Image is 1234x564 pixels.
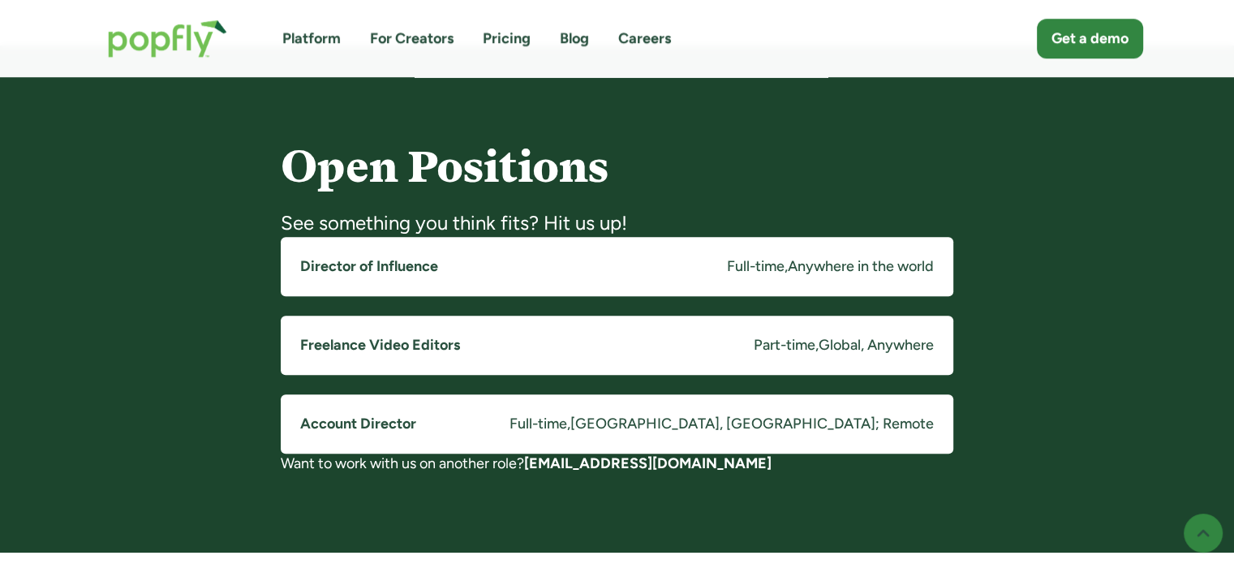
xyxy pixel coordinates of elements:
[815,335,819,355] div: ,
[567,414,570,434] div: ,
[281,210,953,236] div: See something you think fits? Hit us up!
[300,414,416,434] h5: Account Director
[524,454,772,472] a: [EMAIL_ADDRESS][DOMAIN_NAME]
[1037,19,1143,58] a: Get a demo
[618,28,671,49] a: Careers
[754,335,815,355] div: Part-time
[483,28,531,49] a: Pricing
[281,454,953,474] div: Want to work with us on another role?
[300,256,438,277] h5: Director of Influence
[92,3,243,74] a: home
[281,237,953,296] a: Director of InfluenceFull-time,Anywhere in the world
[510,414,567,434] div: Full-time
[1051,28,1129,49] div: Get a demo
[282,28,341,49] a: Platform
[819,335,934,355] div: Global, Anywhere
[281,316,953,375] a: Freelance Video EditorsPart-time,Global, Anywhere
[281,394,953,454] a: Account DirectorFull-time,[GEOGRAPHIC_DATA], [GEOGRAPHIC_DATA]; Remote
[560,28,589,49] a: Blog
[570,414,934,434] div: [GEOGRAPHIC_DATA], [GEOGRAPHIC_DATA]; Remote
[370,28,454,49] a: For Creators
[788,256,934,277] div: Anywhere in the world
[300,335,460,355] h5: Freelance Video Editors
[281,143,953,191] h4: Open Positions
[785,256,788,277] div: ,
[727,256,785,277] div: Full-time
